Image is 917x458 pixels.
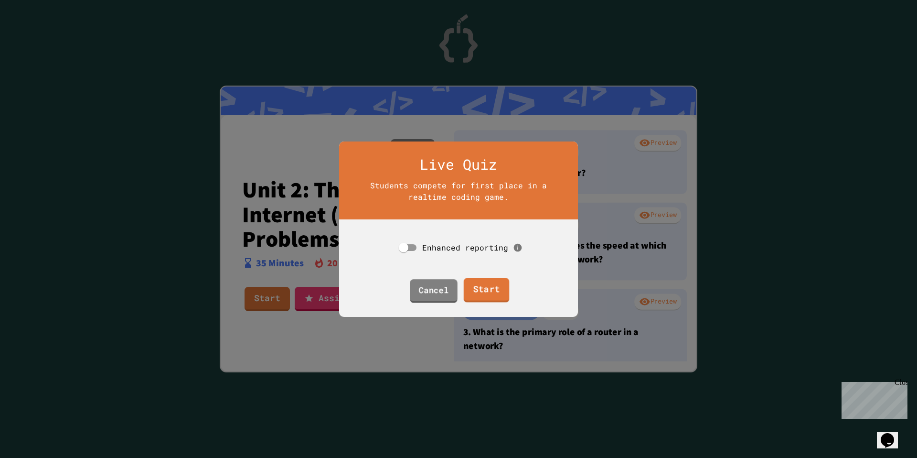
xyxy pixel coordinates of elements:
[838,378,907,419] iframe: chat widget
[356,180,561,203] div: Students compete for first place in a realtime coding game.
[877,420,907,448] iframe: chat widget
[410,279,458,303] a: Cancel
[463,278,509,303] a: Start
[4,4,66,61] div: Chat with us now!Close
[351,153,566,175] div: Live Quiz
[422,242,508,252] span: Enhanced reporting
